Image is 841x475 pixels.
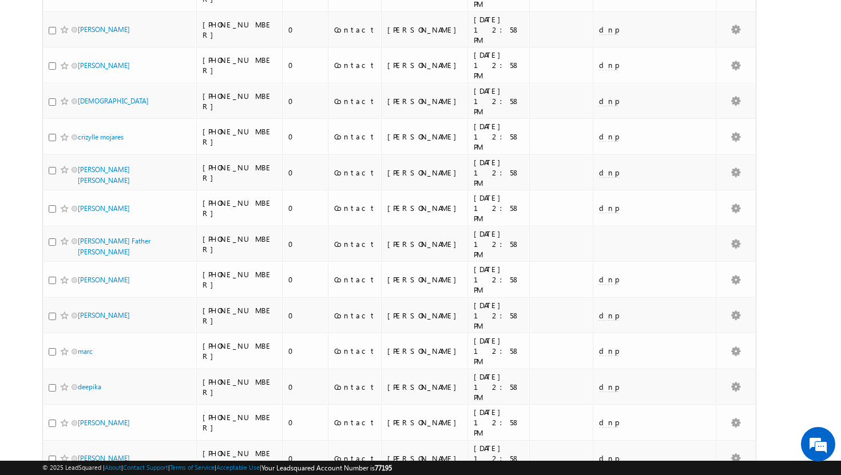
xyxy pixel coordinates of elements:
div: Contact [334,25,376,35]
div: [PERSON_NAME] [387,346,462,356]
div: [PERSON_NAME] [387,167,462,178]
a: Acceptable Use [216,464,260,471]
div: 0 [288,131,323,142]
div: [DATE] 12:58 PM [474,14,524,45]
span: dnp [599,382,618,392]
a: [PERSON_NAME] [78,61,130,70]
div: 0 [288,96,323,106]
div: [DATE] 12:58 PM [474,264,524,295]
a: deepika [78,382,101,391]
div: [PERSON_NAME] [387,131,462,142]
a: [PERSON_NAME] [78,418,130,427]
div: [PHONE_NUMBER] [203,126,277,147]
span: dnp [599,274,618,284]
div: [DATE] 12:58 PM [474,300,524,331]
div: [PERSON_NAME] [387,310,462,321]
a: [PERSON_NAME] [78,276,130,284]
div: [PERSON_NAME] [387,60,462,70]
a: marc [78,347,93,356]
div: [PERSON_NAME] [387,453,462,464]
span: dnp [599,417,618,427]
div: [DATE] 12:58 PM [474,50,524,81]
div: [PERSON_NAME] [387,382,462,392]
div: [PHONE_NUMBER] [203,412,277,433]
div: Contact [334,96,376,106]
div: [PERSON_NAME] [387,96,462,106]
div: 0 [288,310,323,321]
div: 0 [288,382,323,392]
span: dnp [599,203,618,213]
div: Contact [334,60,376,70]
div: [PHONE_NUMBER] [203,341,277,361]
div: [PERSON_NAME] [387,203,462,213]
div: 0 [288,60,323,70]
div: 0 [288,417,323,428]
span: dnp [599,25,618,34]
span: dnp [599,60,618,70]
div: [PERSON_NAME] [387,239,462,249]
div: 0 [288,203,323,213]
div: [PHONE_NUMBER] [203,234,277,254]
div: Contact [334,310,376,321]
span: dnp [599,167,618,177]
div: Contact [334,453,376,464]
div: 0 [288,346,323,356]
div: [DATE] 12:58 PM [474,372,524,402]
a: [PERSON_NAME] [78,25,130,34]
div: [DATE] 12:58 PM [474,86,524,117]
div: [DATE] 12:58 PM [474,121,524,152]
div: Contact [334,417,376,428]
div: 0 [288,453,323,464]
div: 0 [288,25,323,35]
a: Terms of Service [170,464,215,471]
span: Your Leadsquared Account Number is [261,464,392,472]
div: 0 [288,239,323,249]
div: [PHONE_NUMBER] [203,162,277,183]
div: Contact [334,239,376,249]
div: [PHONE_NUMBER] [203,91,277,111]
div: [DATE] 12:58 PM [474,229,524,260]
div: Contact [334,203,376,213]
a: [PERSON_NAME] [78,311,130,320]
div: [PHONE_NUMBER] [203,377,277,397]
div: [DATE] 12:58 PM [474,407,524,438]
div: [DATE] 12:58 PM [474,336,524,366]
div: [PHONE_NUMBER] [203,55,277,75]
span: dnp [599,310,618,320]
a: About [105,464,121,471]
a: [DEMOGRAPHIC_DATA] [78,97,149,105]
div: [DATE] 12:58 PM [474,193,524,223]
div: 0 [288,167,323,178]
span: dnp [599,96,618,106]
div: Contact [334,382,376,392]
div: [DATE] 12:58 PM [474,157,524,188]
div: [PHONE_NUMBER] [203,448,277,469]
a: [PERSON_NAME] Father [PERSON_NAME] [78,237,150,256]
div: [PERSON_NAME] [387,25,462,35]
a: [PERSON_NAME] [PERSON_NAME] [78,165,130,185]
div: [PHONE_NUMBER] [203,269,277,290]
span: dnp [599,346,618,356]
div: 0 [288,274,323,285]
span: dnp [599,131,618,141]
div: [PERSON_NAME] [387,417,462,428]
div: [DATE] 12:58 PM [474,443,524,474]
a: [PERSON_NAME] [78,454,130,462]
span: © 2025 LeadSquared | | | | | [42,462,392,473]
div: Contact [334,167,376,178]
div: [PHONE_NUMBER] [203,198,277,218]
a: Contact Support [123,464,168,471]
span: dnp [599,453,618,463]
span: 77195 [375,464,392,472]
div: Contact [334,346,376,356]
div: [PHONE_NUMBER] [203,305,277,326]
div: [PERSON_NAME] [387,274,462,285]
div: Contact [334,274,376,285]
div: Contact [334,131,376,142]
a: [PERSON_NAME] [78,204,130,213]
a: crizylle mojares [78,133,124,141]
div: [PHONE_NUMBER] [203,19,277,40]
